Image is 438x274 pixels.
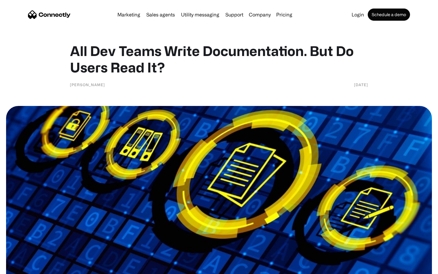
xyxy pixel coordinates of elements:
[247,10,273,19] div: Company
[179,12,222,17] a: Utility messaging
[115,12,143,17] a: Marketing
[354,82,368,88] div: [DATE]
[144,12,177,17] a: Sales agents
[223,12,246,17] a: Support
[28,10,71,19] a: home
[12,263,36,272] ul: Language list
[249,10,271,19] div: Company
[274,12,295,17] a: Pricing
[368,9,410,21] a: Schedule a demo
[6,263,36,272] aside: Language selected: English
[70,82,105,88] div: [PERSON_NAME]
[70,43,368,76] h1: All Dev Teams Write Documentation. But Do Users Read It?
[349,12,367,17] a: Login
